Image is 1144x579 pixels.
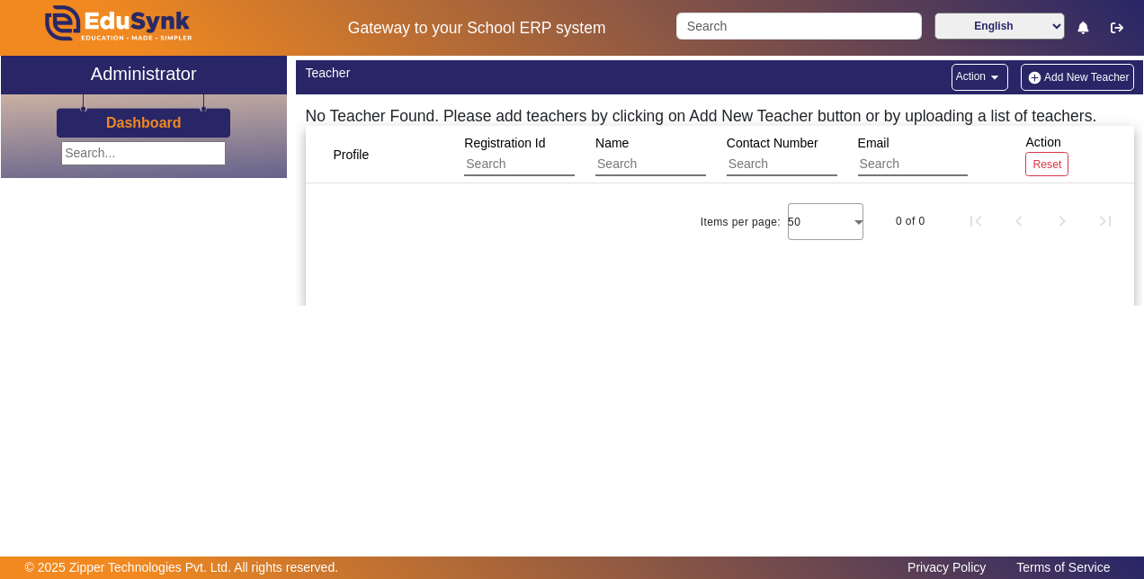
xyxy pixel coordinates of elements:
button: Next page [1041,200,1084,243]
span: Contact Number [727,136,818,150]
a: Administrator [1,56,287,94]
input: Search [727,153,888,176]
h5: No Teacher Found. Please add teachers by clicking on Add New Teacher button or by uploading a lis... [306,107,1134,126]
a: Terms of Service [1007,556,1119,579]
button: Previous page [997,200,1041,243]
div: Items per page: [701,213,781,231]
input: Search [464,153,625,176]
span: Registration Id [464,136,545,150]
a: Privacy Policy [898,556,995,579]
span: Email [858,136,889,150]
a: Dashboard [105,113,183,132]
div: 0 of 0 [896,212,925,230]
h2: Administrator [91,63,197,85]
input: Search [676,13,921,40]
div: Registration Id [458,127,648,183]
input: Search... [61,141,226,165]
img: add-new-student.png [1025,70,1044,85]
div: Name [589,127,779,183]
h3: Dashboard [106,114,182,131]
mat-icon: arrow_drop_down [986,68,1004,86]
input: Search [595,153,756,176]
div: Action [1019,126,1075,183]
button: Add New Teacher [1021,64,1134,91]
input: Search [858,153,1019,176]
span: Name [595,136,629,150]
div: Profile [327,138,392,171]
span: Profile [334,147,370,162]
button: First page [954,200,997,243]
button: Reset [1025,152,1068,176]
button: Action [952,64,1008,91]
button: Last page [1084,200,1127,243]
div: Contact Number [720,127,910,183]
h5: Gateway to your School ERP system [296,19,657,38]
div: Email [852,127,1041,183]
div: Teacher [306,64,711,83]
p: © 2025 Zipper Technologies Pvt. Ltd. All rights reserved. [25,558,339,577]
